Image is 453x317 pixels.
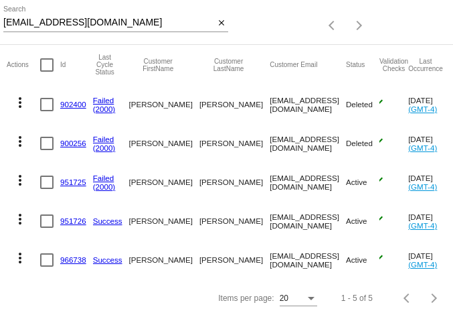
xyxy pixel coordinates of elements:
span: Active [346,255,367,264]
a: 902400 [60,100,86,109]
a: Success [93,255,122,264]
mat-cell: [EMAIL_ADDRESS][DOMAIN_NAME] [270,241,346,279]
mat-header-cell: Actions [7,45,40,85]
mat-cell: [PERSON_NAME] [129,85,199,124]
button: Change sorting for CustomerEmail [270,61,317,69]
button: Change sorting for Status [346,61,365,69]
mat-select: Items per page: [280,294,317,304]
a: Failed [93,135,114,143]
a: (GMT-4) [408,105,437,113]
mat-cell: [PERSON_NAME] [199,163,270,202]
button: Change sorting for CustomerFirstName [129,58,187,72]
mat-cell: [EMAIL_ADDRESS][DOMAIN_NAME] [270,85,346,124]
mat-cell: [PERSON_NAME] [199,85,270,124]
button: Change sorting for LastProcessingCycleId [93,54,117,76]
span: Active [346,216,367,225]
a: (GMT-4) [408,143,437,152]
button: Change sorting for Id [60,61,66,69]
mat-cell: [PERSON_NAME] [129,202,199,241]
button: Change sorting for LastOccurrenceUtc [408,58,443,72]
a: 966738 [60,255,86,264]
button: Next page [421,285,448,312]
div: 1 - 5 of 5 [341,294,373,303]
a: 951725 [60,178,86,186]
mat-cell: [PERSON_NAME] [129,124,199,163]
mat-cell: [PERSON_NAME] [199,241,270,279]
mat-cell: [EMAIL_ADDRESS][DOMAIN_NAME] [270,124,346,163]
a: (2000) [93,143,116,152]
a: (2000) [93,182,116,191]
span: Deleted [346,139,373,147]
button: Previous page [394,285,421,312]
a: (GMT-4) [408,182,437,191]
mat-cell: [EMAIL_ADDRESS][DOMAIN_NAME] [270,202,346,241]
mat-icon: more_vert [12,133,28,149]
mat-cell: [PERSON_NAME] [129,241,199,279]
button: Change sorting for CustomerLastName [199,58,258,72]
mat-icon: more_vert [12,94,28,111]
a: (2000) [93,105,116,113]
a: 951726 [60,216,86,225]
button: Clear [214,16,228,30]
mat-cell: [EMAIL_ADDRESS][DOMAIN_NAME] [270,163,346,202]
input: Search [3,17,214,28]
mat-cell: [PERSON_NAME] [199,202,270,241]
mat-cell: [PERSON_NAME] [199,124,270,163]
mat-header-cell: Validation Checks [379,45,408,85]
mat-icon: more_vert [12,172,28,188]
button: Next page [346,12,373,39]
a: (GMT-4) [408,221,437,230]
mat-cell: [PERSON_NAME] [129,163,199,202]
button: Previous page [319,12,346,39]
mat-icon: more_vert [12,211,28,227]
span: Deleted [346,100,373,109]
a: Failed [93,96,114,105]
a: Failed [93,174,114,182]
a: 900256 [60,139,86,147]
span: Active [346,178,367,186]
mat-icon: more_vert [12,250,28,266]
mat-icon: close [217,18,226,29]
a: Success [93,216,122,225]
div: Items per page: [218,294,274,303]
span: 20 [280,294,288,303]
a: (GMT-4) [408,260,437,269]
